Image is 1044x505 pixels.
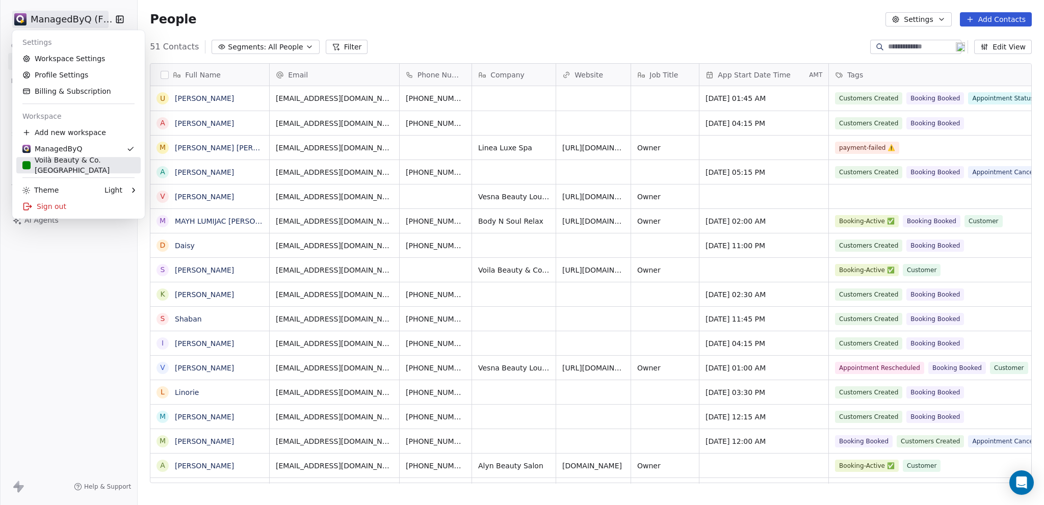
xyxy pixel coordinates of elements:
[16,67,141,83] a: Profile Settings
[16,108,141,124] div: Workspace
[16,124,141,141] div: Add new workspace
[22,155,135,175] div: Voilà Beauty & Co. [GEOGRAPHIC_DATA]
[22,144,82,154] div: ManagedByQ
[956,42,965,51] img: locked.png
[105,185,122,195] div: Light
[22,145,31,153] img: Stripe.png
[16,83,141,99] a: Billing & Subscription
[16,50,141,67] a: Workspace Settings
[16,198,141,215] div: Sign out
[16,34,141,50] div: Settings
[22,185,59,195] div: Theme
